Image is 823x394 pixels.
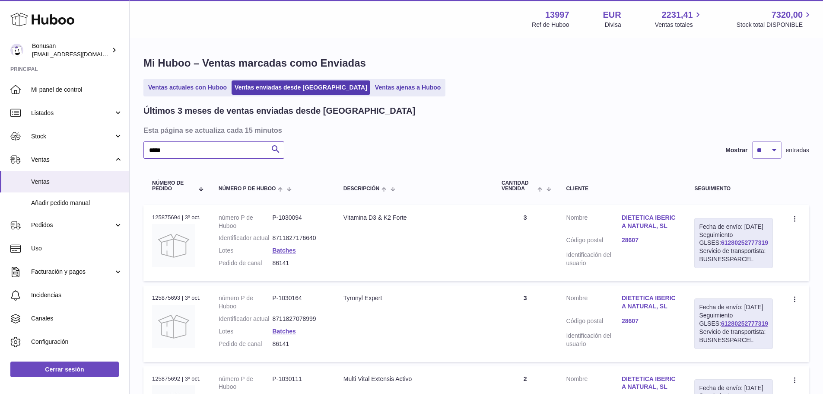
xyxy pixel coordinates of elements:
[219,234,272,242] dt: Identificador actual
[622,214,677,230] a: DIETETICA IBERICA NATURAL, SL
[566,236,622,247] dt: Código postal
[699,247,768,263] div: Servicio de transportista: BUSINESSPARCEL
[699,223,768,231] div: Fecha de envío: [DATE]
[725,146,747,154] label: Mostrar
[699,384,768,392] div: Fecha de envío: [DATE]
[31,178,123,186] span: Ventas
[31,221,114,229] span: Pedidos
[343,186,379,192] span: Descripción
[493,205,558,281] td: 3
[566,214,622,232] dt: Nombre
[219,327,272,336] dt: Lotes
[145,80,230,95] a: Ventas actuales con Huboo
[786,146,809,154] span: entradas
[219,259,272,267] dt: Pedido de canal
[694,298,773,349] div: Seguimiento GLSES:
[655,21,703,29] span: Ventas totales
[622,317,677,325] a: 28607
[272,340,326,348] dd: 86141
[372,80,444,95] a: Ventas ajenas a Huboo
[143,105,415,117] h2: Últimos 3 meses de ventas enviadas desde [GEOGRAPHIC_DATA]
[272,375,326,391] dd: P-1030111
[622,236,677,244] a: 28607
[272,214,326,230] dd: P-1030094
[219,186,276,192] span: número P de Huboo
[31,132,114,141] span: Stock
[721,239,768,246] a: 61280252777319
[31,86,123,94] span: Mi panel de control
[566,375,622,394] dt: Nombre
[502,180,535,192] span: Cantidad vendida
[272,315,326,323] dd: 8711827078999
[152,375,201,383] div: 125875692 | 3º oct.
[219,315,272,323] dt: Identificador actual
[32,51,127,58] span: [EMAIL_ADDRESS][DOMAIN_NAME]
[343,214,484,222] div: Vitamina D3 & K2 Forte
[31,338,123,346] span: Configuración
[721,320,768,327] a: 61280252777319
[31,314,123,323] span: Canales
[10,44,23,57] img: internalAdmin-13997@internal.huboo.com
[694,218,773,268] div: Seguimiento GLSES:
[566,294,622,313] dt: Nombre
[219,214,272,230] dt: número P de Huboo
[152,294,201,302] div: 125875693 | 3º oct.
[31,291,123,299] span: Incidencias
[566,251,622,267] dt: Identificación del usuario
[772,9,803,21] span: 7320,00
[532,21,569,29] div: Ref de Huboo
[343,375,484,383] div: Multi Vital Extensis Activo
[31,268,114,276] span: Facturación y pagos
[219,247,272,255] dt: Lotes
[272,259,326,267] dd: 86141
[493,285,558,362] td: 3
[219,375,272,391] dt: número P de Huboo
[232,80,370,95] a: Ventas enviadas desde [GEOGRAPHIC_DATA]
[566,332,622,348] dt: Identificación del usuario
[566,186,677,192] div: Cliente
[31,199,123,207] span: Añadir pedido manual
[343,294,484,302] div: Tyronyl Expert
[272,328,296,335] a: Batches
[603,9,621,21] strong: EUR
[605,21,621,29] div: Divisa
[545,9,569,21] strong: 13997
[655,9,703,29] a: 2231,41 Ventas totales
[152,224,195,267] img: no-photo.jpg
[31,244,123,253] span: Uso
[31,156,114,164] span: Ventas
[31,109,114,117] span: Listados
[32,42,110,58] div: Bonusan
[272,234,326,242] dd: 8711827176640
[152,305,195,348] img: no-photo.jpg
[152,180,194,192] span: Número de pedido
[272,294,326,311] dd: P-1030164
[737,9,813,29] a: 7320,00 Stock total DISPONIBLE
[694,186,773,192] div: Seguimiento
[699,328,768,344] div: Servicio de transportista: BUSINESSPARCEL
[622,375,677,391] a: DIETETICA IBERICA NATURAL, SL
[737,21,813,29] span: Stock total DISPONIBLE
[272,247,296,254] a: Batches
[143,125,807,135] h3: Esta página se actualiza cada 15 minutos
[566,317,622,327] dt: Código postal
[152,214,201,221] div: 125875694 | 3º oct.
[219,340,272,348] dt: Pedido de canal
[699,303,768,311] div: Fecha de envío: [DATE]
[219,294,272,311] dt: número P de Huboo
[143,56,809,70] h1: Mi Huboo – Ventas marcadas como Enviadas
[622,294,677,311] a: DIETETICA IBERICA NATURAL, SL
[661,9,693,21] span: 2231,41
[10,362,119,377] a: Cerrar sesión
